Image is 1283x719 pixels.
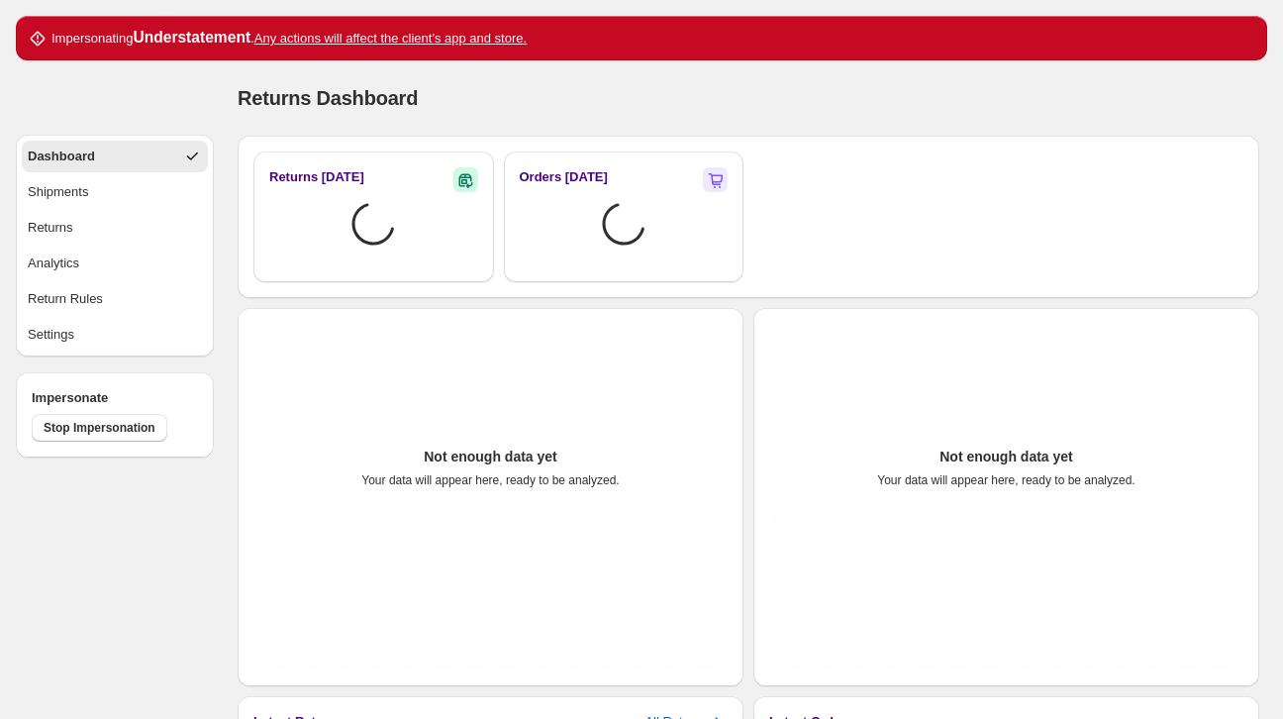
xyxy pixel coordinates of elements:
[22,176,208,208] button: Shipments
[520,167,608,187] h2: Orders [DATE]
[32,414,167,442] button: Stop Impersonation
[22,141,208,172] button: Dashboard
[22,212,208,244] button: Returns
[28,289,103,309] div: Return Rules
[28,325,74,345] div: Settings
[28,182,88,202] div: Shipments
[238,87,418,109] span: Returns Dashboard
[44,420,155,436] span: Stop Impersonation
[22,283,208,315] button: Return Rules
[28,254,79,273] div: Analytics
[28,147,95,166] div: Dashboard
[32,388,198,408] h4: Impersonate
[254,31,527,46] u: Any actions will affect the client's app and store.
[28,218,73,238] div: Returns
[269,167,364,187] h3: Returns [DATE]
[51,28,527,49] p: Impersonating .
[22,319,208,351] button: Settings
[22,248,208,279] button: Analytics
[133,29,250,46] strong: Understatement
